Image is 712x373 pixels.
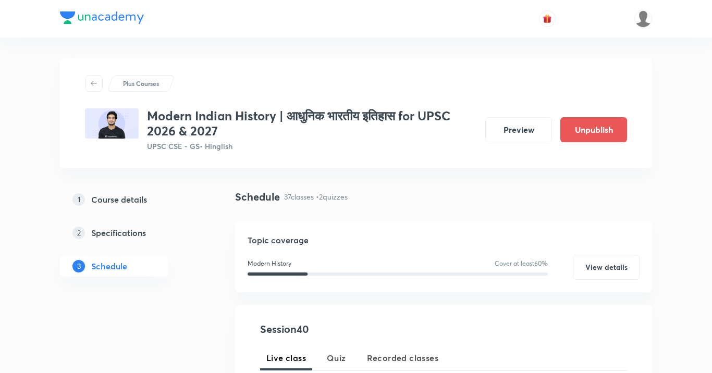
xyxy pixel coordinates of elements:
h4: Session 40 [260,321,450,337]
a: Company Logo [60,11,144,27]
button: Unpublish [560,117,627,142]
span: Recorded classes [367,352,438,364]
p: Cover at least 60 % [495,259,548,268]
img: avatar [543,14,552,23]
p: UPSC CSE - GS • Hinglish [147,141,477,152]
h3: Modern Indian History | आधुनिक भारतीय इतिहास for UPSC 2026 & 2027 [147,108,477,139]
img: Ajit [634,10,652,28]
p: Modern History [248,259,291,268]
h5: Schedule [91,260,127,272]
p: 2 [72,227,85,239]
h5: Specifications [91,227,146,239]
span: Quiz [327,352,346,364]
button: Preview [485,117,552,142]
p: • 2 quizzes [316,191,348,202]
a: 2Specifications [60,222,202,243]
button: View details [573,255,640,280]
h4: Schedule [235,189,280,205]
h5: Course details [91,193,147,206]
img: 19E03857-3385-4008-B9C9-5041D09E7A5E_plus.png [85,108,139,139]
a: 1Course details [60,189,202,210]
img: Company Logo [60,11,144,24]
p: Plus Courses [123,79,159,88]
p: 1 [72,193,85,206]
p: 3 [72,260,85,272]
h5: Topic coverage [248,234,640,246]
button: avatar [539,10,556,27]
span: Live class [266,352,306,364]
p: 37 classes [284,191,314,202]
